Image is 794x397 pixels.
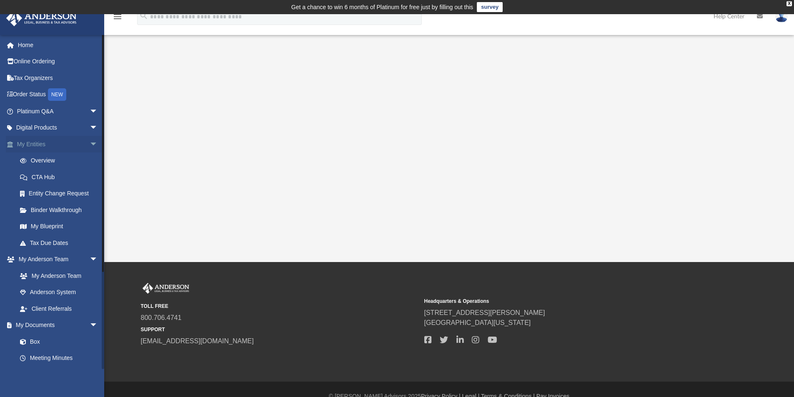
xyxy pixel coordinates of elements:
a: Platinum Q&Aarrow_drop_down [6,103,110,120]
span: arrow_drop_down [90,317,106,334]
small: TOLL FREE [141,302,418,310]
a: Forms Library [12,366,102,383]
a: My Entitiesarrow_drop_down [6,136,110,152]
a: Digital Productsarrow_drop_down [6,120,110,136]
small: Headquarters & Operations [424,297,702,305]
a: Box [12,333,102,350]
a: Tax Organizers [6,70,110,86]
img: User Pic [775,10,788,22]
i: search [139,11,148,20]
small: SUPPORT [141,326,418,333]
div: NEW [48,88,66,101]
a: 800.706.4741 [141,314,182,321]
a: [EMAIL_ADDRESS][DOMAIN_NAME] [141,337,254,345]
div: Get a chance to win 6 months of Platinum for free just by filling out this [291,2,473,12]
a: Online Ordering [6,53,110,70]
a: [STREET_ADDRESS][PERSON_NAME] [424,309,545,316]
a: My Blueprint [12,218,106,235]
span: arrow_drop_down [90,136,106,153]
a: [GEOGRAPHIC_DATA][US_STATE] [424,319,531,326]
span: arrow_drop_down [90,120,106,137]
a: Tax Due Dates [12,235,110,251]
a: My Documentsarrow_drop_down [6,317,106,334]
img: Anderson Advisors Platinum Portal [4,10,79,26]
a: menu [113,16,123,22]
a: My Anderson Team [12,267,102,284]
img: Anderson Advisors Platinum Portal [141,283,191,294]
i: menu [113,12,123,22]
a: Entity Change Request [12,185,110,202]
div: close [786,1,792,6]
a: Order StatusNEW [6,86,110,103]
a: Home [6,37,110,53]
a: My Anderson Teamarrow_drop_down [6,251,106,268]
span: arrow_drop_down [90,251,106,268]
span: arrow_drop_down [90,103,106,120]
a: survey [477,2,503,12]
a: Meeting Minutes [12,350,106,367]
a: Client Referrals [12,300,106,317]
a: CTA Hub [12,169,110,185]
a: Binder Walkthrough [12,202,110,218]
a: Overview [12,152,110,169]
a: Anderson System [12,284,106,301]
